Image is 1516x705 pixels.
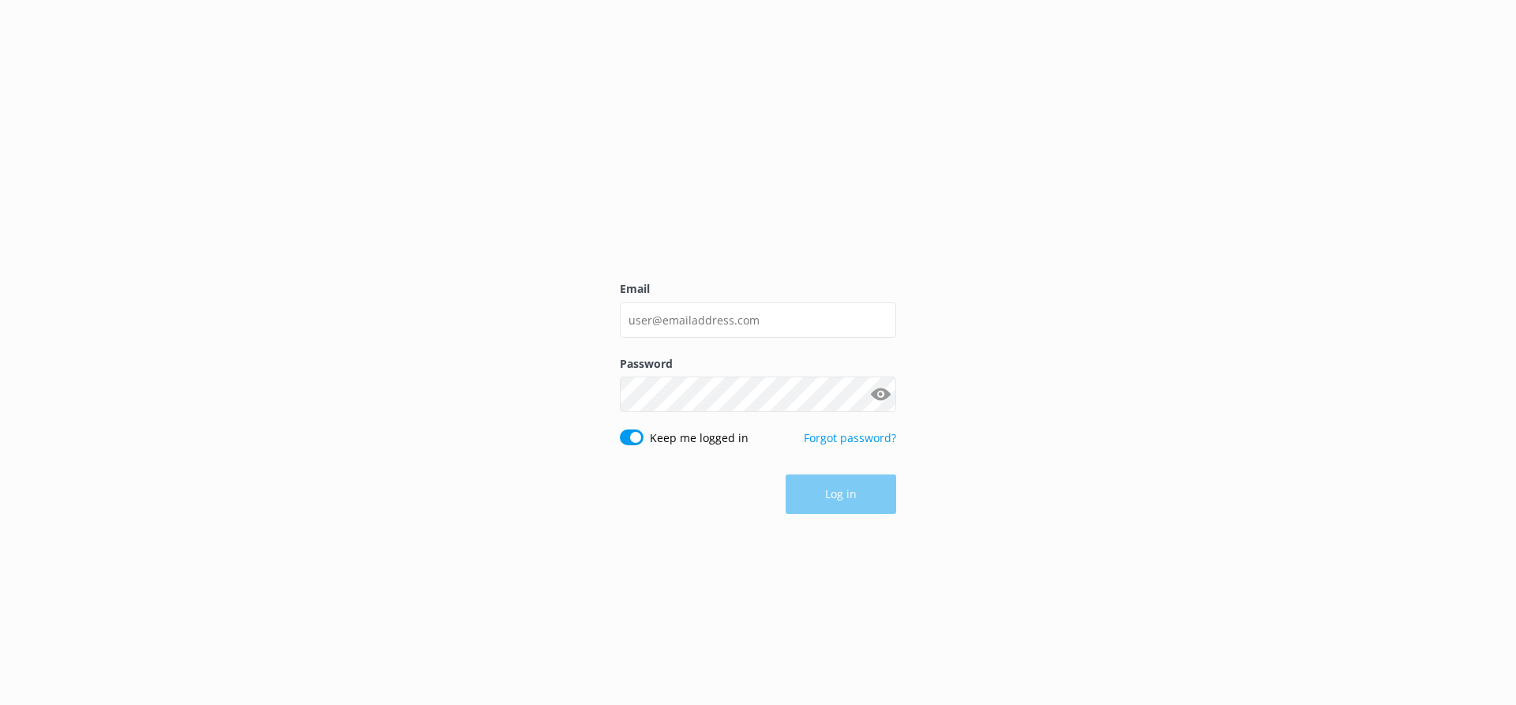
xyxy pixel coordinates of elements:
[650,429,749,447] label: Keep me logged in
[865,379,896,411] button: Show password
[620,302,896,338] input: user@emailaddress.com
[620,280,896,298] label: Email
[804,430,896,445] a: Forgot password?
[620,355,896,373] label: Password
